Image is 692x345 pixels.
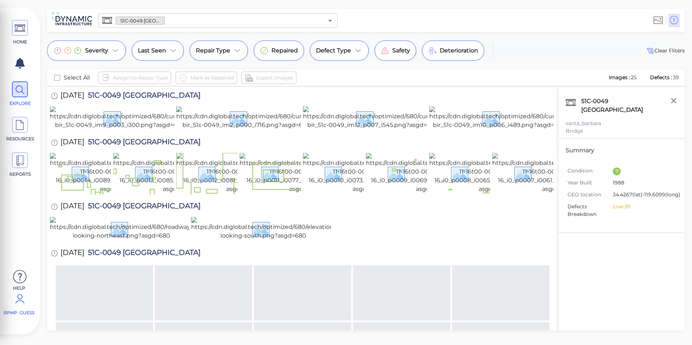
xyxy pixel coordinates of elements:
iframe: Chat [661,312,687,340]
img: https://cdn.diglobal.tech/optimized/680/current-bir_51c-0049_im2_p000_i716.png?asgd=680 [176,106,316,129]
img: https://cdn.diglobal.tech/width210/680/2021-11-16t00-00-00_2021-11-16_i0_p0013_i0085_image_index_... [113,153,241,193]
span: EXPLORE [5,100,35,107]
span: 34.4267 (lat) -119.6099 (long) [613,191,680,199]
span: [DATE] [60,202,84,212]
img: https://cdn.diglobal.tech/width210/680/2021-11-16t00-00-00_2021-11-16_i0_p0010_i0073_image_index_... [303,153,431,193]
span: 39 [673,74,679,81]
span: Assign to Repair Type [113,73,168,82]
span: 51C-0049 [GEOGRAPHIC_DATA] [84,249,201,259]
span: Severity [85,46,108,55]
span: RESOURCES [5,136,35,142]
img: https://cdn.diglobal.tech/optimized/680/roadway-looking-northeast.png?asgd=680 [50,217,193,240]
span: Defect Type [316,46,351,55]
button: Export Images [241,72,296,84]
span: REPORTS [5,171,35,178]
button: Open [325,16,335,26]
span: [DATE] [60,138,84,148]
button: Assign to Repair Type [98,72,171,84]
li: Low: 39 [613,203,672,210]
span: Defects Breakdown [567,203,613,218]
img: https://cdn.diglobal.tech/width210/680/2021-11-16t00-00-00_2021-11-16_i0_p0007_i0061_image_index_... [492,153,620,193]
span: Safety [392,46,410,55]
span: 25 [631,74,637,81]
span: Select All [64,73,90,82]
span: Defects : [649,74,673,81]
button: Clear Fliters [646,46,685,55]
div: 51C-0049 [GEOGRAPHIC_DATA] [579,95,678,116]
img: https://cdn.diglobal.tech/width210/680/2021-11-16t00-00-00_2021-11-16_i0_p0012_i0081_image_index_... [176,153,304,193]
span: Export Images [256,73,293,82]
div: Bridge [566,127,678,135]
span: HOME [5,39,35,45]
a: RESOURCES [4,117,36,142]
img: https://cdn.diglobal.tech/optimized/680/current-bir_51c-0049_im12_p007_i545.png?asgd=680 [303,106,443,129]
button: Mark as Repaired [176,72,237,84]
span: Year Built [567,179,613,187]
span: 51C-0049 [GEOGRAPHIC_DATA] [84,138,201,148]
span: Help [4,285,34,291]
img: https://cdn.diglobal.tech/width210/680/2021-11-16t00-00-00_2021-11-16_i0_p0008_i0065_image_index_... [429,153,557,193]
span: [DATE] [60,249,84,259]
a: EXPLORE [4,81,36,107]
div: 7 [613,167,621,175]
span: GEO location [567,191,613,199]
span: Images : [608,74,631,81]
a: REPORTS [4,152,36,178]
img: https://cdn.diglobal.tech/width210/680/2021-11-16t00-00-00_2021-11-16_i0_p0014_i0089_image_index_... [50,153,178,193]
span: 1988 [613,179,672,187]
span: [DATE] [60,91,84,101]
span: Mark as Repaired [190,73,234,82]
img: https://cdn.diglobal.tech/optimized/680/elevation-looking-south.png?asgd=680 [191,217,336,240]
span: Last Seen [138,46,166,55]
div: Summary [566,146,678,155]
a: HOME [4,20,36,45]
div: santa_barbara [566,120,678,127]
span: Condition [567,167,613,175]
img: https://cdn.diglobal.tech/width210/680/2021-11-16t00-00-00_2021-11-16_i0_p0009_i0069_image_index_... [366,153,494,193]
span: Repair Type [196,46,230,55]
span: Deterioration [440,46,478,55]
span: 51C-0049 [GEOGRAPHIC_DATA] [84,91,201,101]
img: https://cdn.diglobal.tech/width210/680/2021-11-16t00-00-00_2021-11-16_i0_p0011_i0077_image_index_... [240,153,368,193]
span: Repaired [271,46,298,55]
img: https://cdn.diglobal.tech/optimized/680/current-bir_51c-0049_im10_p006_i489.png?asgd=680 [429,106,569,129]
span: BPMP Guess [4,310,34,316]
img: https://cdn.diglobal.tech/optimized/680/current-bir_51c-0049_im9_p003_i300.png?asgd=680 [50,106,190,129]
span: 51C-0049 [GEOGRAPHIC_DATA] [84,202,201,212]
span: 51C-0049 [GEOGRAPHIC_DATA] [116,17,164,24]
